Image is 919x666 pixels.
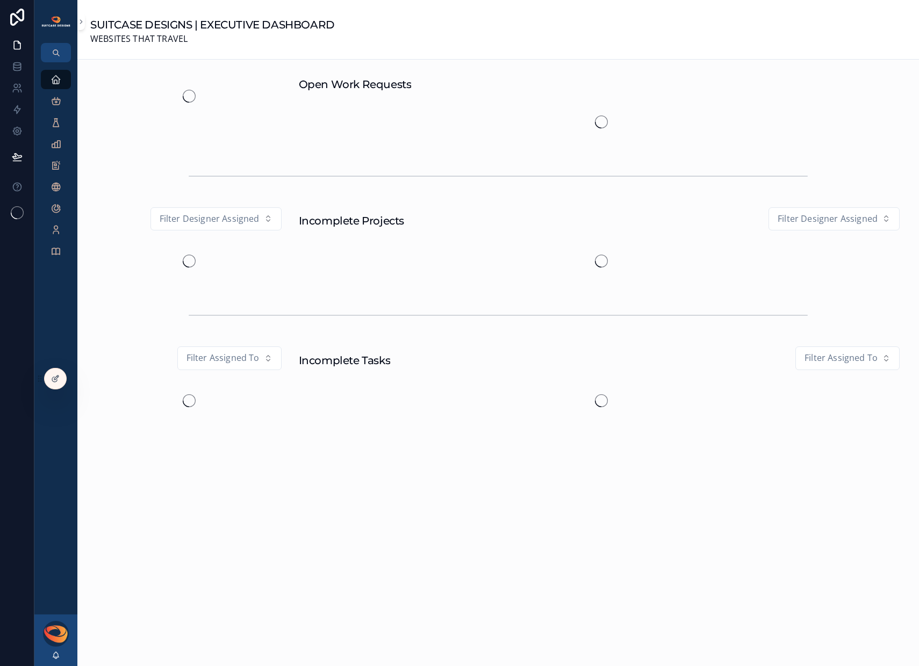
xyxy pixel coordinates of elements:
span: Filter Designer Assigned [778,212,878,226]
span: Filter Designer Assigned [160,212,260,226]
img: App logo [41,16,71,27]
button: Select Button [177,346,282,370]
h1: Incomplete Tasks [299,353,391,368]
button: Select Button [795,346,900,370]
button: Select Button [769,207,900,231]
h1: SUITCASE DESIGNS | EXECUTIVE DASHBOARD [90,17,335,32]
h1: Open Work Requests [299,77,412,92]
span: WEBSITES THAT TRAVEL [90,32,335,46]
span: Filter Assigned To [186,351,260,365]
div: scrollable content [34,62,77,275]
h1: Incomplete Projects [299,213,404,228]
span: Filter Assigned To [805,351,878,365]
button: Select Button [150,207,282,231]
